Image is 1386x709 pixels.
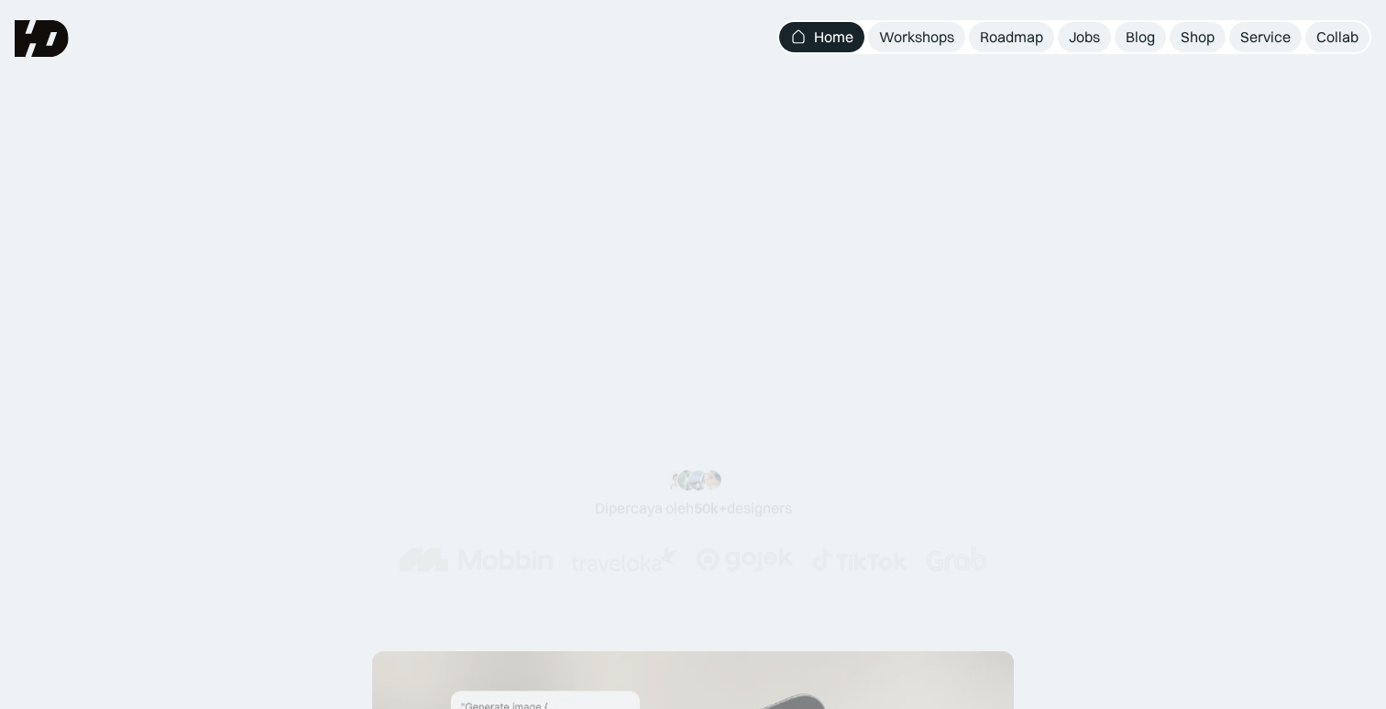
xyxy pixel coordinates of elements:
a: Shop [1170,22,1226,52]
span: 50k+ [694,499,727,517]
div: Roadmap [980,28,1043,47]
div: Dipercaya oleh designers [595,499,792,518]
a: Roadmap [969,22,1054,52]
a: Home [779,22,864,52]
div: Shop [1181,28,1215,47]
a: Blog [1115,22,1166,52]
div: Collab [1316,28,1358,47]
a: Service [1229,22,1302,52]
a: Collab [1305,22,1369,52]
div: Jobs [1069,28,1100,47]
div: Blog [1126,28,1155,47]
div: Service [1240,28,1291,47]
div: Workshops [879,28,954,47]
div: Home [814,28,853,47]
a: Jobs [1058,22,1111,52]
a: Workshops [868,22,965,52]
